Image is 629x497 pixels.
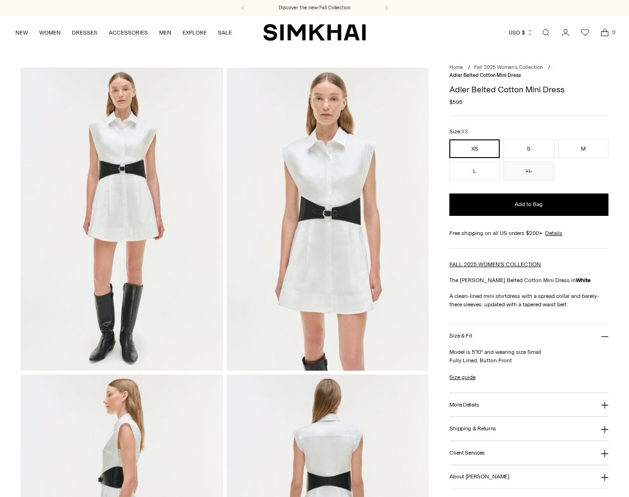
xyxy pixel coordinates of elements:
[548,64,550,72] div: /
[449,72,521,78] span: Adler Belted Cotton Mini Dress
[449,426,496,432] h3: Shipping & Returns
[449,64,608,79] nav: breadcrumbs
[503,162,554,180] button: XL
[556,23,575,42] a: Go to the account page
[449,193,608,216] button: Add to Bag
[279,4,350,12] a: Discover the new Fall Collection
[449,441,608,465] button: Client Services
[545,229,562,237] a: Details
[576,23,594,42] a: Wishlist
[449,292,608,309] p: A clean-lined mini shirtdress with a spread collar and barely-there sleeves, updated with a taper...
[15,22,28,43] a: NEW
[537,23,555,42] a: Open search modal
[449,450,485,456] h3: Client Services
[449,261,541,268] a: FALL 2025 WOMEN'S COLLECTION
[558,139,608,158] button: M
[449,348,608,365] p: Model is 5'10" and wearing size Small Fully Lined, Button Front
[449,324,608,348] button: Size & Fit
[503,139,554,158] button: S
[109,22,148,43] a: ACCESSORIES
[509,22,533,43] button: USD $
[39,22,61,43] a: WOMEN
[449,333,472,339] h3: Size & Fit
[449,373,475,381] a: Size guide
[21,68,223,371] img: Adler Belted Cotton Mini Dress
[449,474,509,480] h3: About [PERSON_NAME]
[218,22,232,43] a: SALE
[515,200,543,208] span: Add to Bag
[609,28,618,36] span: 0
[72,22,98,43] a: DRESSES
[449,162,500,180] button: L
[449,393,608,417] button: More Details
[449,64,463,70] a: Home
[449,465,608,489] button: About [PERSON_NAME]
[159,22,171,43] a: MEN
[449,229,608,237] div: Free shipping on all US orders $200+
[449,417,608,441] button: Shipping & Returns
[474,64,543,70] a: Fall 2025 Women's Collection
[227,68,429,371] img: Adler Belted Cotton Mini Dress
[461,129,468,135] span: XS
[449,85,608,94] h1: Adler Belted Cotton Mini Dress
[449,127,468,136] label: Size:
[449,276,608,284] p: The [PERSON_NAME] Belted Cotton Mini Dress in
[576,277,591,283] strong: White
[468,64,470,72] div: /
[263,23,366,41] a: SIMKHAI
[449,98,462,106] span: $595
[595,23,614,42] a: Open cart modal
[449,402,479,408] h3: More Details
[182,22,207,43] a: EXPLORE
[449,139,500,158] button: XS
